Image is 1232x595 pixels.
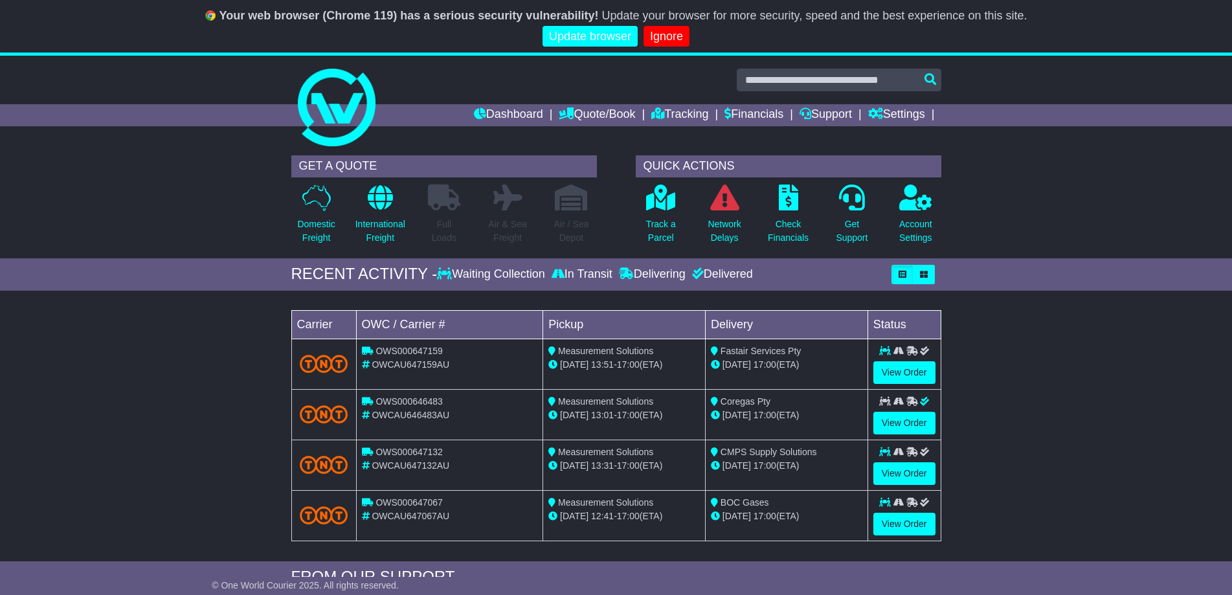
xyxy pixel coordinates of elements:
[300,456,348,473] img: TNT_Domestic.png
[721,497,769,508] span: BOC Gases
[836,218,868,245] p: Get Support
[548,409,700,422] div: - (ETA)
[601,9,1027,22] span: Update your browser for more security, speed and the best experience on this site.
[617,359,640,370] span: 17:00
[899,184,933,252] a: AccountSettings
[722,410,751,420] span: [DATE]
[754,460,776,471] span: 17:00
[754,511,776,521] span: 17:00
[645,184,677,252] a: Track aParcel
[868,310,941,339] td: Status
[474,104,543,126] a: Dashboard
[689,267,753,282] div: Delivered
[711,510,862,523] div: (ETA)
[617,460,640,471] span: 17:00
[721,447,817,457] span: CMPS Supply Solutions
[543,310,706,339] td: Pickup
[616,267,689,282] div: Delivering
[708,218,741,245] p: Network Delays
[707,184,741,252] a: NetworkDelays
[372,410,449,420] span: OWCAU646483AU
[591,460,614,471] span: 13:31
[375,396,443,407] span: OWS000646483
[543,26,638,47] a: Update browser
[558,396,653,407] span: Measurement Solutions
[873,412,935,434] a: View Order
[375,497,443,508] span: OWS000647067
[560,460,588,471] span: [DATE]
[591,511,614,521] span: 12:41
[754,410,776,420] span: 17:00
[558,346,653,356] span: Measurement Solutions
[560,359,588,370] span: [DATE]
[873,462,935,485] a: View Order
[721,396,770,407] span: Coregas Pty
[291,155,597,177] div: GET A QUOTE
[548,510,700,523] div: - (ETA)
[873,361,935,384] a: View Order
[722,460,751,471] span: [DATE]
[768,218,809,245] p: Check Financials
[636,155,941,177] div: QUICK ACTIONS
[705,310,868,339] td: Delivery
[646,218,676,245] p: Track a Parcel
[711,459,862,473] div: (ETA)
[437,267,548,282] div: Waiting Collection
[548,267,616,282] div: In Transit
[617,410,640,420] span: 17:00
[591,410,614,420] span: 13:01
[212,580,399,590] span: © One World Courier 2025. All rights reserved.
[835,184,868,252] a: GetSupport
[558,497,653,508] span: Measurement Solutions
[372,511,449,521] span: OWCAU647067AU
[300,355,348,372] img: TNT_Domestic.png
[548,358,700,372] div: - (ETA)
[372,460,449,471] span: OWCAU647132AU
[722,511,751,521] span: [DATE]
[489,218,527,245] p: Air & Sea Freight
[291,568,941,587] div: FROM OUR SUPPORT
[375,447,443,457] span: OWS000647132
[722,359,751,370] span: [DATE]
[558,447,653,457] span: Measurement Solutions
[297,184,335,252] a: DomesticFreight
[291,310,356,339] td: Carrier
[559,104,635,126] a: Quote/Book
[548,459,700,473] div: - (ETA)
[724,104,783,126] a: Financials
[355,218,405,245] p: International Freight
[873,513,935,535] a: View Order
[651,104,708,126] a: Tracking
[554,218,589,245] p: Air / Sea Depot
[868,104,925,126] a: Settings
[754,359,776,370] span: 17:00
[375,346,443,356] span: OWS000647159
[617,511,640,521] span: 17:00
[428,218,460,245] p: Full Loads
[219,9,599,22] b: Your web browser (Chrome 119) has a serious security vulnerability!
[711,358,862,372] div: (ETA)
[767,184,809,252] a: CheckFinancials
[300,506,348,524] img: TNT_Domestic.png
[711,409,862,422] div: (ETA)
[800,104,852,126] a: Support
[721,346,801,356] span: Fastair Services Pty
[899,218,932,245] p: Account Settings
[644,26,689,47] a: Ignore
[300,405,348,423] img: TNT_Domestic.png
[591,359,614,370] span: 13:51
[356,310,543,339] td: OWC / Carrier #
[372,359,449,370] span: OWCAU647159AU
[560,410,588,420] span: [DATE]
[560,511,588,521] span: [DATE]
[297,218,335,245] p: Domestic Freight
[291,265,438,284] div: RECENT ACTIVITY -
[355,184,406,252] a: InternationalFreight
